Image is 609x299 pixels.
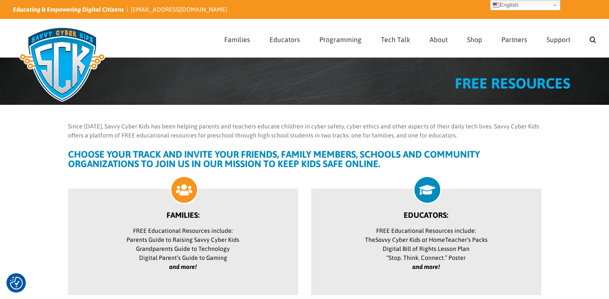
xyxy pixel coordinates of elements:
nav: Main Menu [224,19,596,57]
i: Educating & Empowering Digital Citizens [13,6,124,13]
a: FAMILIES: [83,210,283,220]
span: Tech Talk [381,36,410,43]
a: About [430,19,448,57]
a: Programming [319,19,362,57]
a: Educators [269,19,300,57]
img: en [493,2,500,9]
button: Consent Preferences [10,277,23,290]
i: Savvy Cyber Kids at Home [375,236,445,243]
a: Tech Talk [381,19,410,57]
a: Support [547,19,570,57]
span: Support [547,36,570,43]
span: About [430,36,448,43]
img: Savvy Cyber Kids Logo [13,21,111,107]
a: Search [590,19,596,57]
span: Shop [467,36,482,43]
a: Partners [501,19,527,57]
a: EDUCATORS: [326,210,526,220]
a: [EMAIL_ADDRESS][DOMAIN_NAME] [131,6,227,13]
p: FREE Educational Resources include: Parents Guide to Raising Savvy Cyber Kids Grandparents Guide ... [83,226,283,272]
strong: CHOOSE YOUR TRACK AND INVITE YOUR FRIENDS, FAMILY MEMBERS, SCHOOLS AND COMMUNITY ORGANIZATIONS TO... [68,149,480,169]
img: Revisit consent button [10,277,23,290]
p: Since [DATE], Savvy Cyber Kids has been helping parents and teachers educate children in cyber sa... [68,122,541,140]
i: and more! [412,263,440,270]
a: Shop [467,19,482,57]
span: Programming [319,36,362,43]
a: Families [224,19,250,57]
span: FREE RESOURCES [455,75,570,92]
span: Partners [501,36,527,43]
i: and more! [169,263,197,270]
span: Educators [269,36,300,43]
p: FREE Educational Resources include: The Teacher’s Packs Digital Bill of Rights Lesson Plan “Stop.... [326,226,526,272]
span: Families [224,36,250,43]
